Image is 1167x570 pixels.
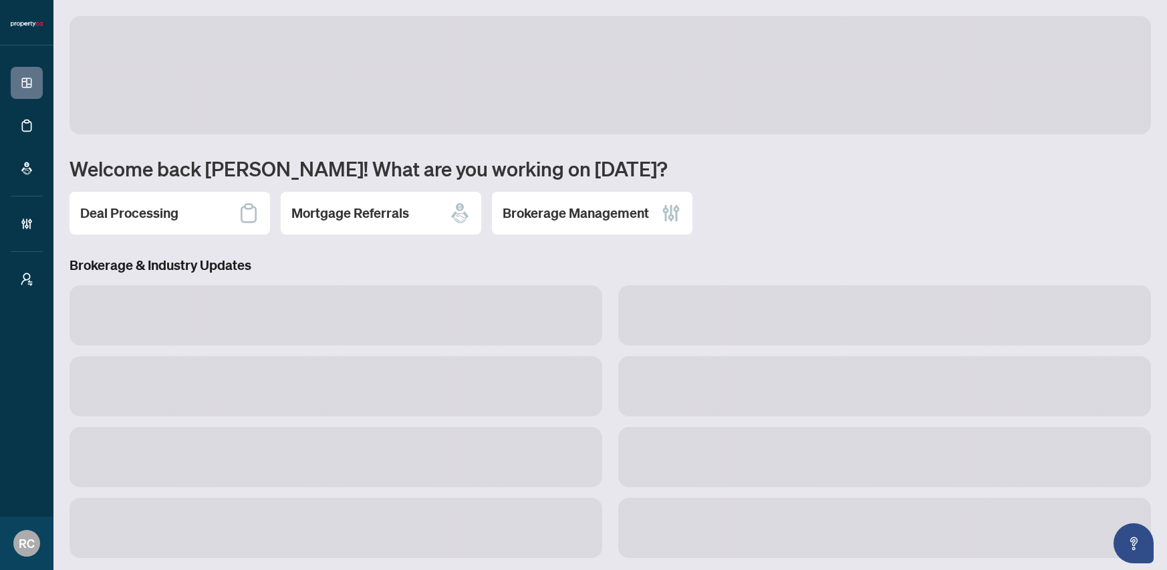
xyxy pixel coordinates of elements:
h3: Brokerage & Industry Updates [70,256,1151,275]
img: logo [11,20,43,28]
h2: Brokerage Management [503,204,649,223]
h1: Welcome back [PERSON_NAME]! What are you working on [DATE]? [70,156,1151,181]
span: user-switch [20,273,33,286]
button: Open asap [1114,523,1154,563]
h2: Mortgage Referrals [291,204,409,223]
span: RC [19,534,35,553]
h2: Deal Processing [80,204,178,223]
